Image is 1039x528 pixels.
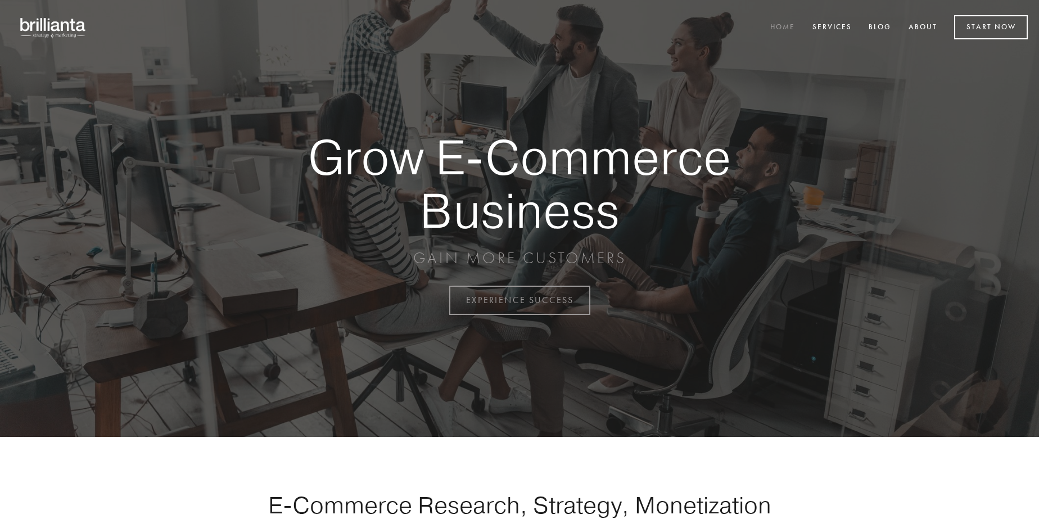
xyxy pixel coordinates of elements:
a: Home [763,19,802,37]
p: GAIN MORE CUSTOMERS [269,248,770,268]
h1: E-Commerce Research, Strategy, Monetization [233,491,806,519]
a: EXPERIENCE SUCCESS [449,286,590,315]
strong: Grow E-Commerce Business [269,130,770,237]
a: About [901,19,945,37]
a: Services [805,19,859,37]
img: brillianta - research, strategy, marketing [11,11,96,44]
a: Start Now [954,15,1028,39]
a: Blog [861,19,898,37]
